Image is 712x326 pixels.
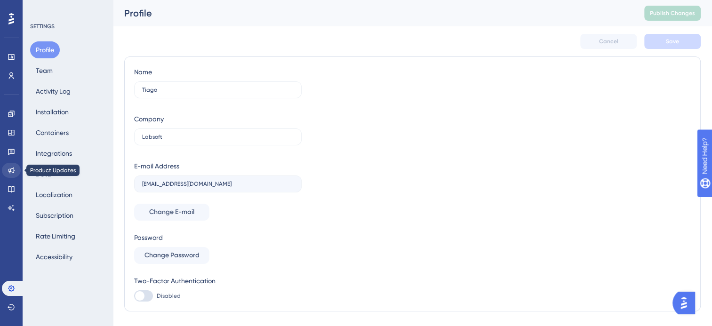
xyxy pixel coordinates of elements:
div: E-mail Address [134,160,179,172]
button: Profile [30,41,60,58]
button: Rate Limiting [30,228,81,245]
input: Name Surname [142,87,294,93]
div: Name [134,66,152,78]
button: Publish Changes [644,6,701,21]
button: Change Password [134,247,209,264]
button: Save [644,34,701,49]
button: Team [30,62,58,79]
input: E-mail Address [142,181,294,187]
span: Change E-mail [149,207,194,218]
button: Accessibility [30,248,78,265]
button: Installation [30,103,74,120]
button: Activity Log [30,83,76,100]
button: Containers [30,124,74,141]
div: Two-Factor Authentication [134,275,302,286]
div: SETTINGS [30,23,106,30]
span: Save [666,38,679,45]
button: Subscription [30,207,79,224]
span: Disabled [157,292,181,300]
input: Company Name [142,134,294,140]
span: Need Help? [23,2,59,14]
button: Localization [30,186,78,203]
div: Profile [124,7,621,20]
div: Company [134,113,164,125]
button: Change E-mail [134,204,209,221]
iframe: UserGuiding AI Assistant Launcher [672,289,701,317]
span: Change Password [144,250,200,261]
span: Publish Changes [650,9,695,17]
span: Cancel [599,38,618,45]
button: Data [30,166,57,183]
button: Cancel [580,34,637,49]
button: Integrations [30,145,78,162]
div: Password [134,232,302,243]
